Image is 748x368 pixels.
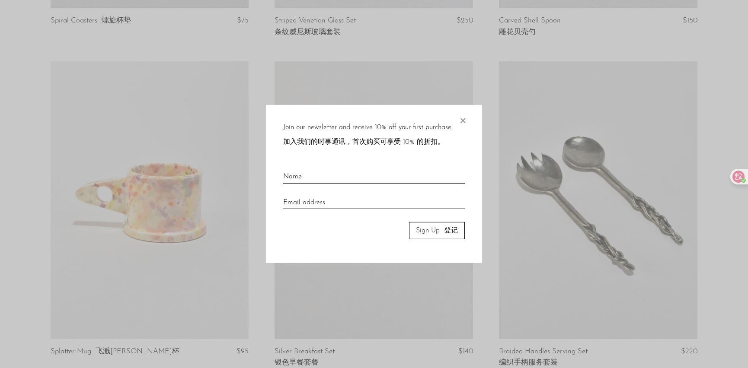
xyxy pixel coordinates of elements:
[283,190,465,209] input: Email address
[283,164,465,183] input: Name
[458,105,467,133] span: ×
[409,222,465,239] button: Sign Up 登记
[283,138,444,145] font: 加入我们的时事通讯，首次购买可享受 10% 的折扣。
[283,122,453,151] p: Join our newsletter and receive 10% off your first purchase.
[444,227,458,234] font: 登记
